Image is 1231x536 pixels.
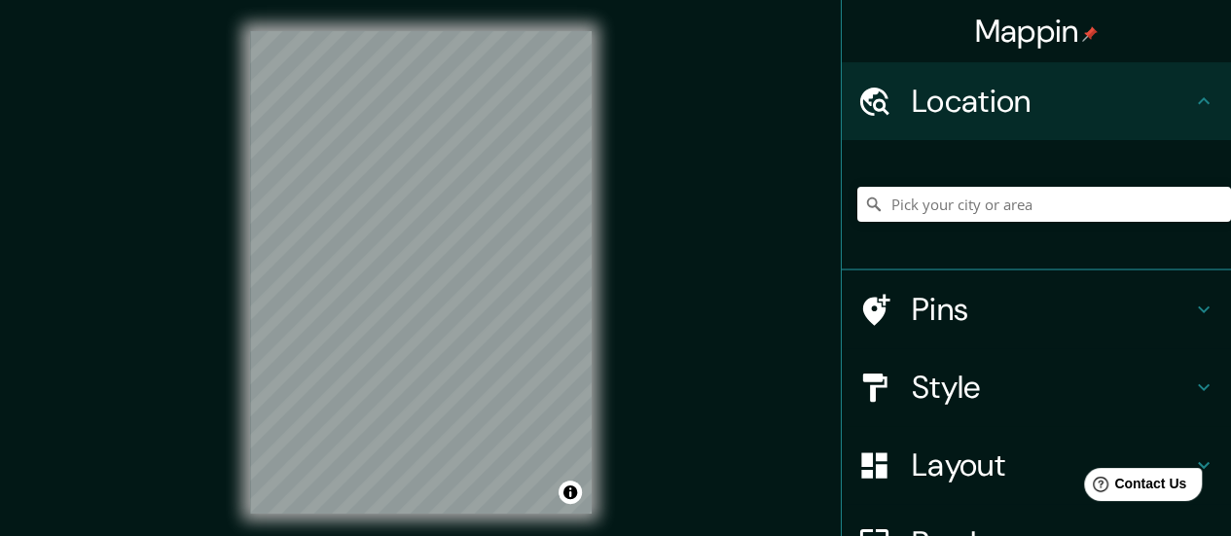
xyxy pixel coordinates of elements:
h4: Layout [912,446,1192,484]
h4: Location [912,82,1192,121]
div: Location [842,62,1231,140]
canvas: Map [250,31,592,514]
div: Style [842,348,1231,426]
div: Layout [842,426,1231,504]
h4: Style [912,368,1192,407]
h4: Mappin [975,12,1099,51]
img: pin-icon.png [1082,26,1098,42]
button: Toggle attribution [559,481,582,504]
iframe: Help widget launcher [1058,460,1210,515]
div: Pins [842,270,1231,348]
h4: Pins [912,290,1192,329]
input: Pick your city or area [857,187,1231,222]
